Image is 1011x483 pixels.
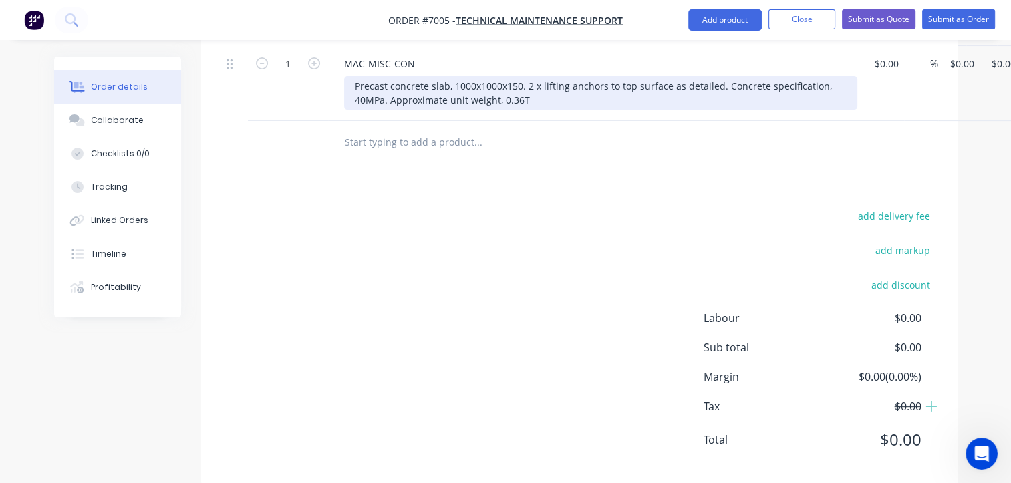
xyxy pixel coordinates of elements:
span: $0.00 [822,428,921,452]
div: Timeline [91,248,126,260]
div: Checklists 0/0 [91,148,150,160]
div: Order details [91,81,148,93]
button: Collaborate [54,104,181,137]
span: Sub total [704,339,823,355]
div: Profitability [91,281,141,293]
button: Submit as Order [922,9,995,29]
span: Labour [704,310,823,326]
button: Timeline [54,237,181,271]
button: Close [768,9,835,29]
span: Order #7005 - [388,14,456,27]
span: $0.00 [822,339,921,355]
span: % [930,56,938,71]
div: Collaborate [91,114,144,126]
span: Margin [704,369,823,385]
div: Precast concrete slab, 1000x1000x150. 2 x lifting anchors to top surface as detailed. Concrete sp... [344,76,857,110]
button: Order details [54,70,181,104]
button: Submit as Quote [842,9,915,29]
span: Total [704,432,823,448]
iframe: Intercom live chat [966,438,998,470]
button: Linked Orders [54,204,181,237]
button: Checklists 0/0 [54,137,181,170]
img: Factory [24,10,44,30]
button: Tracking [54,170,181,204]
a: Technical Maintenance Support [456,14,623,27]
span: $0.00 [822,310,921,326]
span: $0.00 ( 0.00 %) [822,369,921,385]
button: Profitability [54,271,181,304]
div: Tracking [91,181,128,193]
button: add discount [865,275,937,293]
span: Tax [704,398,823,414]
span: $0.00 [822,398,921,414]
button: add markup [869,241,937,259]
button: add delivery fee [851,207,937,225]
button: Add product [688,9,762,31]
div: Linked Orders [91,214,148,226]
input: Start typing to add a product... [344,129,611,156]
div: MAC-MISC-CON [333,54,426,73]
